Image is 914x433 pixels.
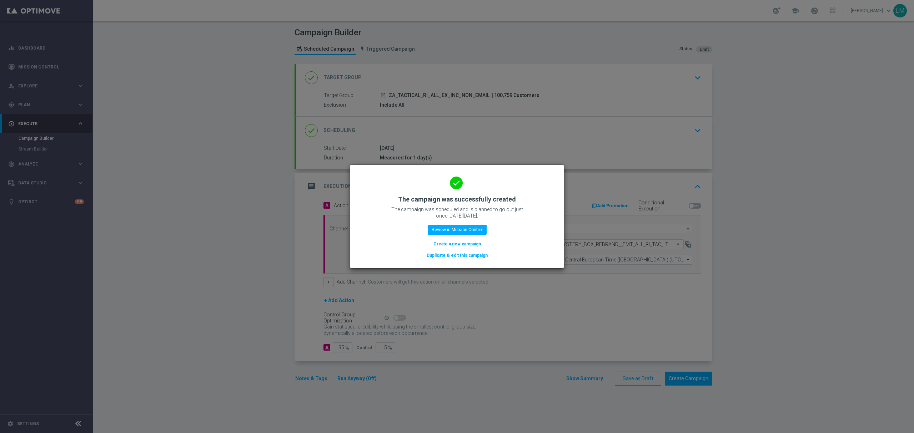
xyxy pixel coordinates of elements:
button: Review in Mission Control [428,225,487,235]
p: The campaign was scheduled and is planned to go out just once [DATE][DATE]. [386,206,528,219]
i: done [450,177,463,189]
button: Create a new campaign [433,240,482,248]
button: Duplicate & edit this campaign [426,251,488,259]
h2: The campaign was successfully created [398,195,516,204]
